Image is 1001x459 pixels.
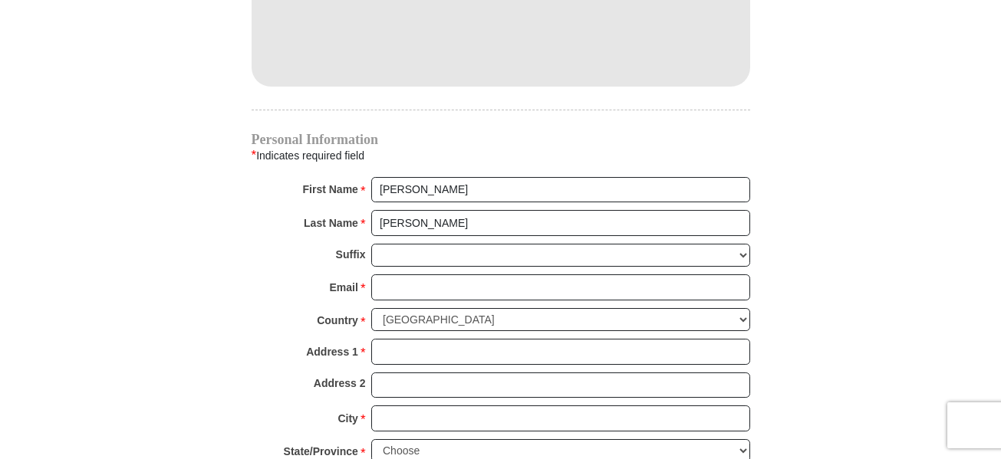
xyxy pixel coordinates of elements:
strong: Email [330,277,358,298]
strong: Suffix [336,244,366,265]
strong: Address 2 [314,372,366,394]
strong: Address 1 [306,341,358,362]
h4: Personal Information [252,133,750,146]
strong: Last Name [304,212,358,234]
strong: City [338,408,357,429]
strong: Country [317,310,358,331]
div: Indicates required field [252,146,750,166]
strong: First Name [303,179,358,200]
